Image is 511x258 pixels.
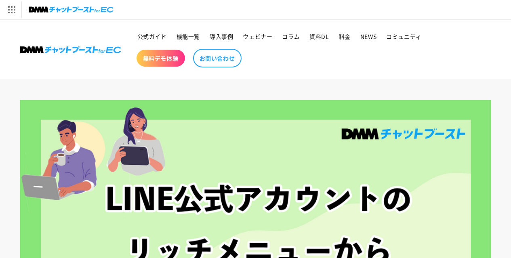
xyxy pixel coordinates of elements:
[381,28,427,45] a: コミュニティ
[386,33,422,40] span: コミュニティ
[309,33,329,40] span: 資料DL
[210,33,233,40] span: 導入事例
[1,1,21,18] img: サービス
[243,33,272,40] span: ウェビナー
[205,28,238,45] a: 導入事例
[137,33,167,40] span: 公式ガイド
[334,28,355,45] a: 料金
[282,33,300,40] span: コラム
[238,28,277,45] a: ウェビナー
[339,33,351,40] span: 料金
[305,28,334,45] a: 資料DL
[172,28,205,45] a: 機能一覧
[277,28,305,45] a: コラム
[200,55,235,62] span: お問い合わせ
[360,33,376,40] span: NEWS
[29,4,114,15] img: チャットブーストforEC
[132,28,172,45] a: 公式ガイド
[143,55,179,62] span: 無料デモ体験
[177,33,200,40] span: 機能一覧
[20,46,121,53] img: 株式会社DMM Boost
[193,49,242,67] a: お問い合わせ
[137,50,185,67] a: 無料デモ体験
[355,28,381,45] a: NEWS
